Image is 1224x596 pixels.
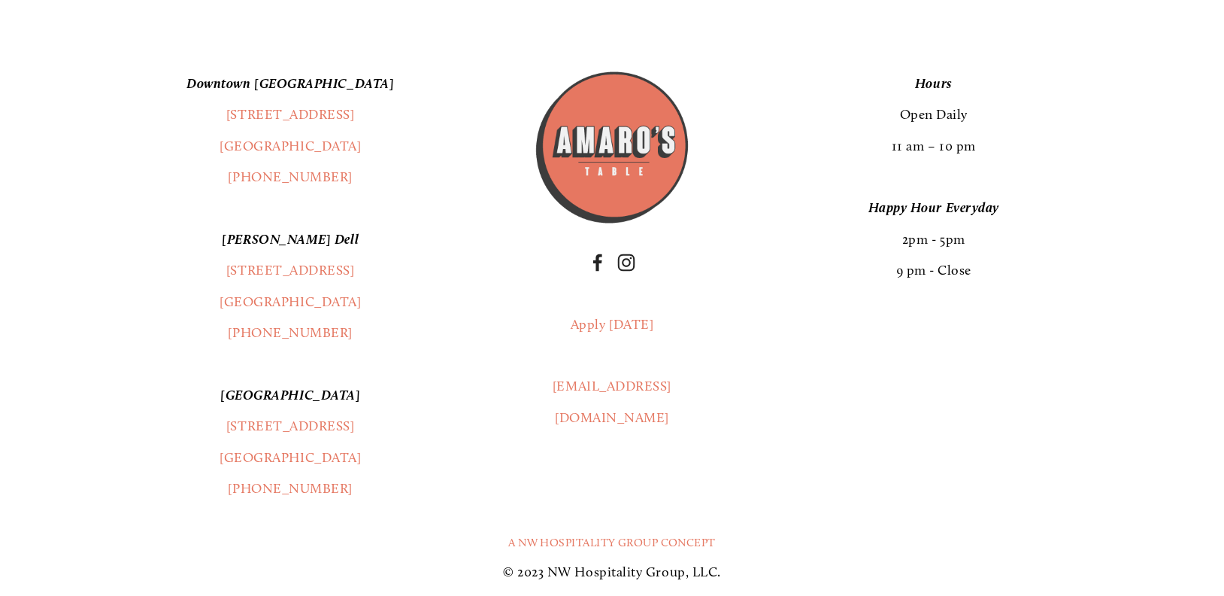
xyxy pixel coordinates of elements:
[228,169,353,185] a: [PHONE_NUMBER]
[508,536,716,549] a: A NW Hospitality Group Concept
[220,387,360,403] em: [GEOGRAPHIC_DATA]
[228,480,353,497] a: [PHONE_NUMBER]
[533,68,691,227] img: Amaros_Logo.png
[717,68,1150,162] p: Open Daily 11 am – 10 pm
[222,231,359,248] em: [PERSON_NAME] Dell
[717,193,1150,286] p: 2pm - 5pm 9 pm - Close
[220,138,361,154] a: [GEOGRAPHIC_DATA]
[228,324,353,341] a: [PHONE_NUMBER]
[226,106,355,123] a: [STREET_ADDRESS]
[220,418,361,465] a: [STREET_ADDRESS][GEOGRAPHIC_DATA]
[226,262,355,278] a: [STREET_ADDRESS]
[571,316,653,333] a: Apply [DATE]
[220,293,361,310] a: [GEOGRAPHIC_DATA]
[74,557,1151,588] p: © 2023 NW Hospitality Group, LLC.
[617,254,635,272] a: Instagram
[589,254,607,272] a: Facebook
[553,378,671,425] a: [EMAIL_ADDRESS][DOMAIN_NAME]
[868,199,999,216] em: Happy Hour Everyday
